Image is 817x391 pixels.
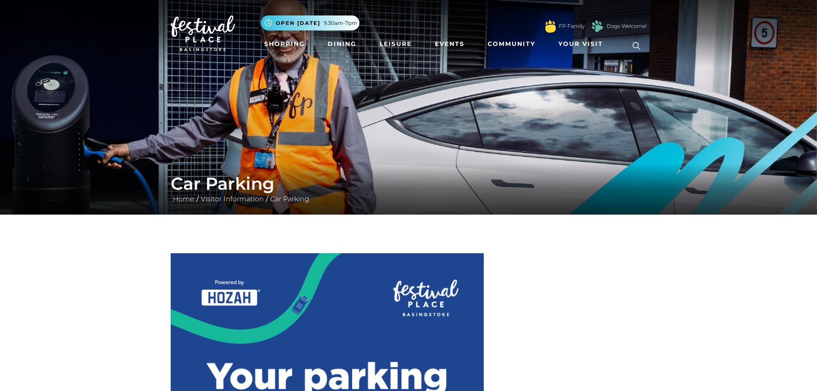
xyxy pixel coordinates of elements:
[324,19,357,27] span: 9.30am-7pm
[484,36,539,52] a: Community
[268,195,311,203] a: Car Parking
[171,195,196,203] a: Home
[164,173,653,204] div: / /
[431,36,468,52] a: Events
[261,36,308,52] a: Shopping
[276,19,320,27] span: Open [DATE]
[171,173,647,194] h1: Car Parking
[261,15,359,30] button: Open [DATE] 9.30am-7pm
[558,39,603,48] span: Your Visit
[376,36,415,52] a: Leisure
[555,36,611,52] a: Your Visit
[559,22,585,30] a: FP Family
[607,22,647,30] a: Dogs Welcome!
[324,36,360,52] a: Dining
[171,15,235,52] img: Festival Place Logo
[199,195,266,203] a: Visitor Information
